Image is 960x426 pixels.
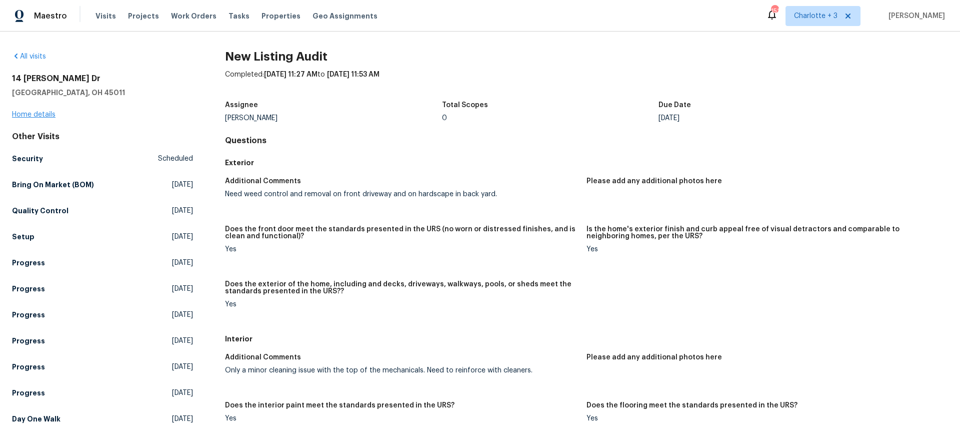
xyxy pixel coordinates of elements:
span: [DATE] [172,206,193,216]
h4: Questions [225,136,948,146]
h2: 14 [PERSON_NAME] Dr [12,74,193,84]
span: [DATE] 11:53 AM [327,71,379,78]
span: Tasks [228,13,249,20]
span: Work Orders [171,11,216,21]
h5: Progress [12,336,45,346]
h5: Does the exterior of the home, including and decks, driveways, walkways, pools, or sheds meet the... [225,281,578,295]
a: Progress[DATE] [12,332,193,350]
h5: Additional Comments [225,178,301,185]
span: Properties [261,11,300,21]
h5: Please add any additional photos here [586,354,722,361]
span: [DATE] 11:27 AM [264,71,317,78]
div: 151 [771,6,778,16]
a: Bring On Market (BOM)[DATE] [12,176,193,194]
div: Yes [225,301,578,308]
div: Yes [586,246,940,253]
h5: Day One Walk [12,414,60,424]
div: Only a minor cleaning issue with the top of the mechanicals. Need to reinforce with cleaners. [225,367,578,374]
span: Visits [95,11,116,21]
div: 0 [442,115,659,122]
h5: Security [12,154,43,164]
h5: Due Date [658,102,691,109]
h5: Bring On Market (BOM) [12,180,94,190]
div: [DATE] [658,115,875,122]
span: Geo Assignments [312,11,377,21]
h5: Interior [225,334,948,344]
span: [DATE] [172,284,193,294]
a: SecurityScheduled [12,150,193,168]
a: Progress[DATE] [12,280,193,298]
h5: Progress [12,362,45,372]
h5: Exterior [225,158,948,168]
h5: [GEOGRAPHIC_DATA], OH 45011 [12,88,193,98]
span: [DATE] [172,232,193,242]
h5: Quality Control [12,206,68,216]
h5: Assignee [225,102,258,109]
h5: Please add any additional photos here [586,178,722,185]
span: [PERSON_NAME] [884,11,945,21]
h5: Progress [12,284,45,294]
span: [DATE] [172,388,193,398]
div: Need weed control and removal on front driveway and on hardscape in back yard. [225,191,578,198]
h5: Setup [12,232,34,242]
h5: Is the home's exterior finish and curb appeal free of visual detractors and comparable to neighbo... [586,226,940,240]
div: Yes [225,415,578,422]
h5: Does the interior paint meet the standards presented in the URS? [225,402,454,409]
h5: Progress [12,258,45,268]
a: Progress[DATE] [12,254,193,272]
h5: Progress [12,388,45,398]
div: Yes [586,415,940,422]
span: Charlotte + 3 [794,11,837,21]
div: Completed: to [225,70,948,96]
a: All visits [12,53,46,60]
a: Setup[DATE] [12,228,193,246]
a: Progress[DATE] [12,384,193,402]
h2: New Listing Audit [225,52,948,62]
a: Progress[DATE] [12,358,193,376]
h5: Progress [12,310,45,320]
span: [DATE] [172,336,193,346]
span: Projects [128,11,159,21]
span: Scheduled [158,154,193,164]
div: Yes [225,246,578,253]
h5: Does the flooring meet the standards presented in the URS? [586,402,797,409]
a: Home details [12,111,55,118]
div: Other Visits [12,132,193,142]
span: [DATE] [172,180,193,190]
div: [PERSON_NAME] [225,115,442,122]
span: [DATE] [172,414,193,424]
h5: Additional Comments [225,354,301,361]
span: [DATE] [172,362,193,372]
span: Maestro [34,11,67,21]
a: Progress[DATE] [12,306,193,324]
span: [DATE] [172,258,193,268]
a: Quality Control[DATE] [12,202,193,220]
h5: Total Scopes [442,102,488,109]
span: [DATE] [172,310,193,320]
h5: Does the front door meet the standards presented in the URS (no worn or distressed finishes, and ... [225,226,578,240]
